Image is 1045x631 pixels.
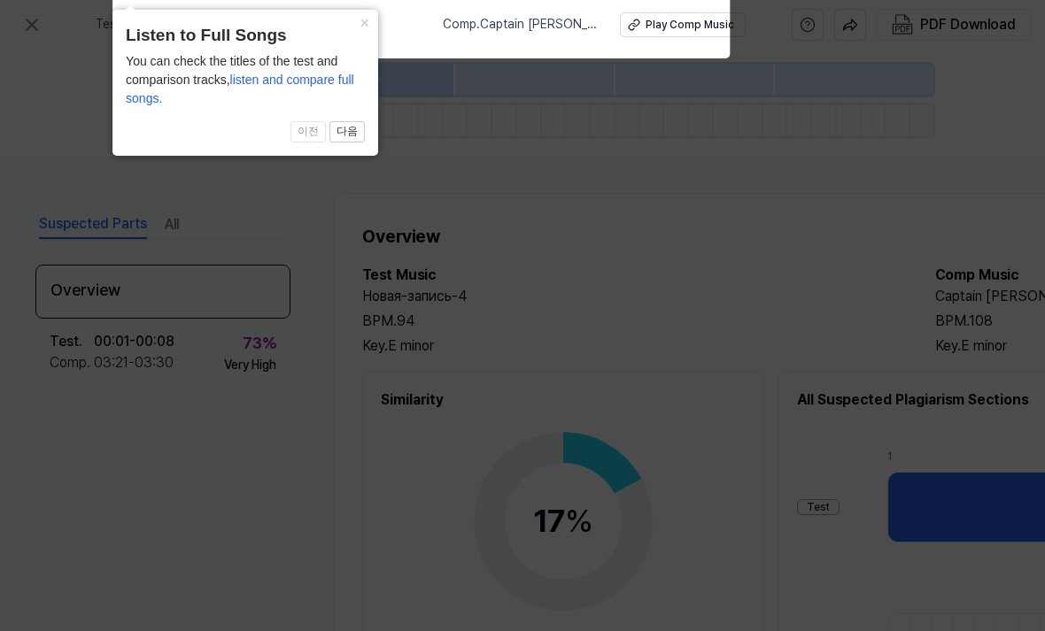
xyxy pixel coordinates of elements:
[350,10,378,35] button: Close
[620,12,746,37] button: Play Comp Music
[646,18,734,33] div: Play Comp Music
[126,23,365,49] header: Listen to Full Songs
[126,73,354,105] span: listen and compare full songs.
[443,16,599,34] span: Comp . Captain [PERSON_NAME]
[329,121,365,142] button: 다음
[126,52,365,108] div: You can check the titles of the test and comparison tracks,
